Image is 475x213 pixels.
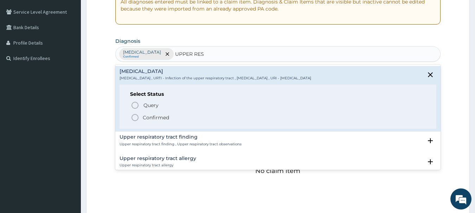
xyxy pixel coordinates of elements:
[115,38,140,45] label: Diagnosis
[255,167,300,174] p: No claim item
[120,163,196,168] p: Upper respiratory tract allergy
[120,69,311,74] h4: [MEDICAL_DATA]
[143,114,169,121] p: Confirmed
[131,101,139,109] i: status option query
[4,140,134,165] textarea: Type your message and hit 'Enter'
[164,51,171,57] span: remove selection option
[120,134,242,140] h4: Upper respiratory tract finding
[13,35,28,53] img: d_794563401_company_1708531726252_794563401
[120,156,196,161] h4: Upper respiratory tract allergy
[123,55,161,59] small: Confirmed
[41,62,97,133] span: We're online!
[426,158,435,166] i: open select status
[426,71,435,79] i: close select status
[426,137,435,145] i: open select status
[120,76,311,81] p: [MEDICAL_DATA] , URTI - Infection of the upper respiratory tract , [MEDICAL_DATA] , URI - [MEDICA...
[123,49,161,55] p: [MEDICAL_DATA]
[130,92,426,97] h6: Select Status
[37,39,118,48] div: Chat with us now
[143,102,159,109] span: Query
[115,4,132,20] div: Minimize live chat window
[120,142,242,147] p: Upper respiratory tract finding , Upper respiratory tract observations
[131,113,139,122] i: status option filled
